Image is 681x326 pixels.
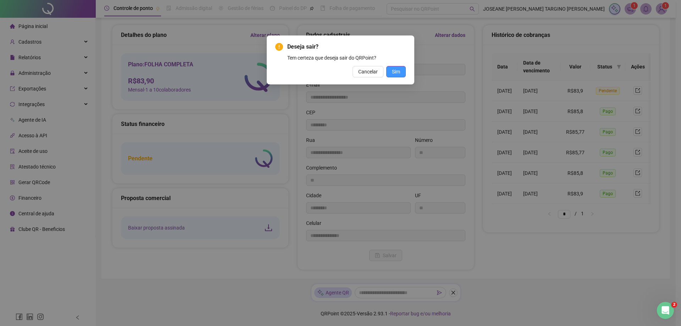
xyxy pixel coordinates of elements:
span: Cancelar [358,68,378,76]
span: exclamation-circle [275,43,283,51]
iframe: Intercom live chat [657,302,674,319]
button: Sim [386,66,406,77]
div: Tem certeza que deseja sair do QRPoint? [287,54,406,62]
button: Cancelar [353,66,383,77]
span: Deseja sair? [287,43,406,51]
span: 2 [671,302,677,308]
span: Sim [392,68,400,76]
